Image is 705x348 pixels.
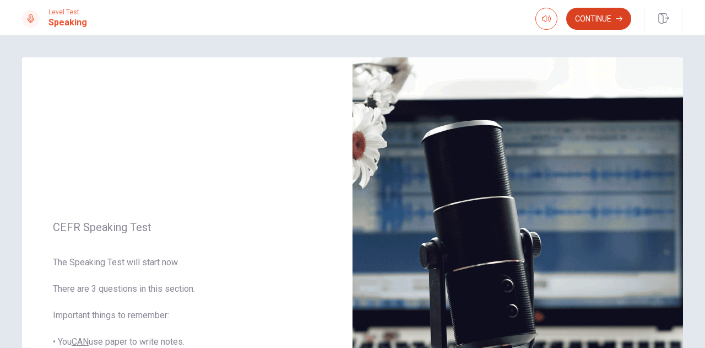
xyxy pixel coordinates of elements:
button: Continue [566,8,631,30]
u: CAN [72,336,89,347]
h1: Speaking [48,16,87,29]
span: CEFR Speaking Test [53,221,322,234]
span: Level Test [48,8,87,16]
